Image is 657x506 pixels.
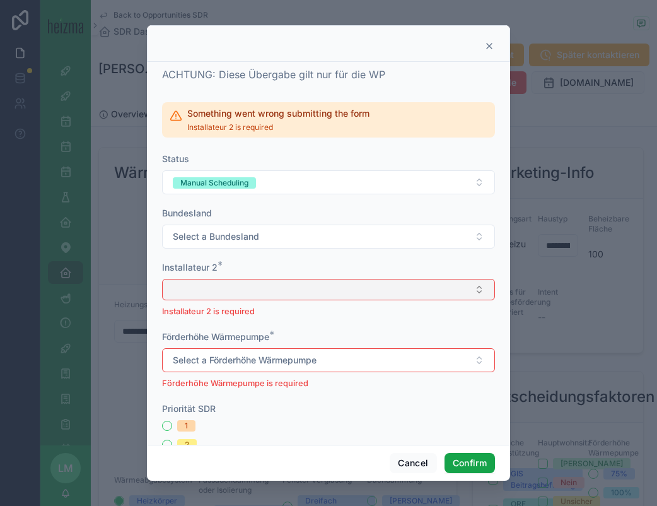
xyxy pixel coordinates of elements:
[162,153,189,164] span: Status
[180,177,248,189] div: Manual Scheduling
[162,279,495,300] button: Select Button
[162,305,495,318] p: Installateur 2 is required
[162,331,269,342] span: Förderhöhe Wärmepumpe
[173,230,259,243] span: Select a Bundesland
[162,262,218,273] span: Installateur 2
[187,107,369,120] h2: Something went wrong submitting the form
[390,453,436,473] button: Cancel
[173,354,317,367] span: Select a Förderhöhe Wärmepumpe
[162,170,495,194] button: Select Button
[187,122,369,132] span: Installateur 2 is required
[185,420,188,432] div: 1
[162,225,495,249] button: Select Button
[162,377,495,390] p: Förderhöhe Wärmepumpe is required
[162,208,212,218] span: Bundesland
[445,453,495,473] button: Confirm
[162,403,216,414] span: Priorität SDR
[162,348,495,372] button: Select Button
[162,68,385,81] span: ACHTUNG: Diese Übergabe gilt nur für die WP
[185,439,189,450] div: 2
